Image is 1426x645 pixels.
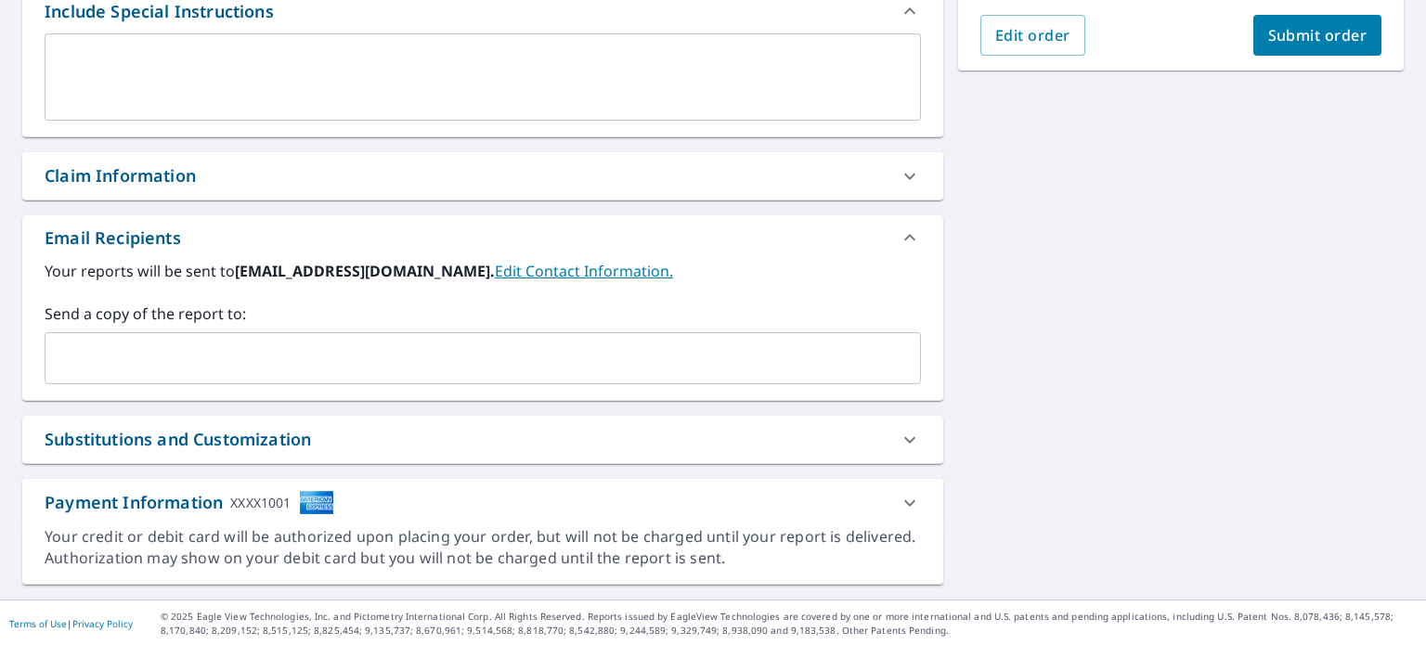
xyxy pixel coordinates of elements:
[1253,15,1382,56] button: Submit order
[230,490,291,515] div: XXXX1001
[995,25,1070,45] span: Edit order
[22,416,943,463] div: Substitutions and Customization
[22,215,943,260] div: Email Recipients
[45,427,311,452] div: Substitutions and Customization
[9,618,133,629] p: |
[22,479,943,526] div: Payment InformationXXXX1001cardImage
[980,15,1085,56] button: Edit order
[495,261,673,281] a: EditContactInfo
[299,490,334,515] img: cardImage
[161,610,1417,638] p: © 2025 Eagle View Technologies, Inc. and Pictometry International Corp. All Rights Reserved. Repo...
[22,152,943,200] div: Claim Information
[45,303,921,325] label: Send a copy of the report to:
[235,261,495,281] b: [EMAIL_ADDRESS][DOMAIN_NAME].
[9,617,67,630] a: Terms of Use
[45,490,334,515] div: Payment Information
[1268,25,1368,45] span: Submit order
[45,526,921,569] div: Your credit or debit card will be authorized upon placing your order, but will not be charged unt...
[45,260,921,282] label: Your reports will be sent to
[72,617,133,630] a: Privacy Policy
[45,226,181,251] div: Email Recipients
[45,163,196,188] div: Claim Information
